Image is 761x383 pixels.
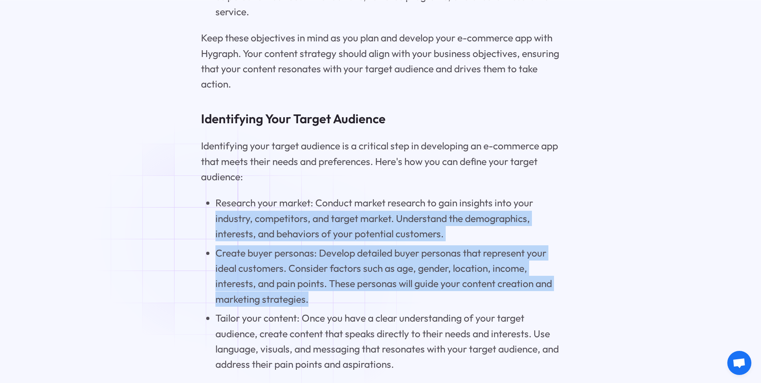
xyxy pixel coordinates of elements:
[215,245,560,307] li: Create buyer personas: Develop detailed buyer personas that represent your ideal customers. Consi...
[201,138,560,184] p: Identifying your target audience is a critical step in developing an e-commerce app that meets th...
[201,110,560,128] h3: Identifying Your Target Audience
[215,195,560,241] li: Research your market: Conduct market research to gain insights into your industry, competitors, a...
[215,310,560,372] li: Tailor your content: Once you have a clear understanding of your target audience, create content ...
[727,351,751,375] a: Open chat
[201,30,560,92] p: Keep these objectives in mind as you plan and develop your e-commerce app with Hygraph. Your cont...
